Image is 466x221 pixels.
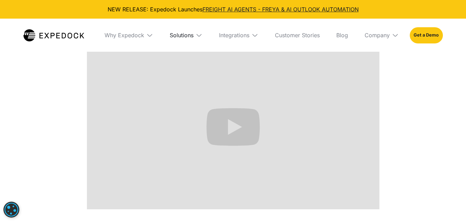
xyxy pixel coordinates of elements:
div: Company [365,32,390,39]
div: Integrations [214,19,264,52]
div: Integrations [219,32,249,39]
div: Solutions [164,19,208,52]
a: Customer Stories [269,19,325,52]
a: FREIGHT AI AGENTS - FREYA & AI OUTLOOK AUTOMATION [202,6,359,13]
a: Blog [331,19,354,52]
iframe: Chat Widget [432,188,466,221]
div: Tiện ích trò chuyện [432,188,466,221]
div: Company [359,19,404,52]
iframe: Freya AI - Outlook Automation for Freight Forwarders [87,45,379,209]
div: Why Expedock [105,32,144,39]
div: Solutions [170,32,194,39]
div: NEW RELEASE: Expedock Launches [6,6,460,13]
a: Get a Demo [410,27,443,43]
div: Why Expedock [99,19,159,52]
